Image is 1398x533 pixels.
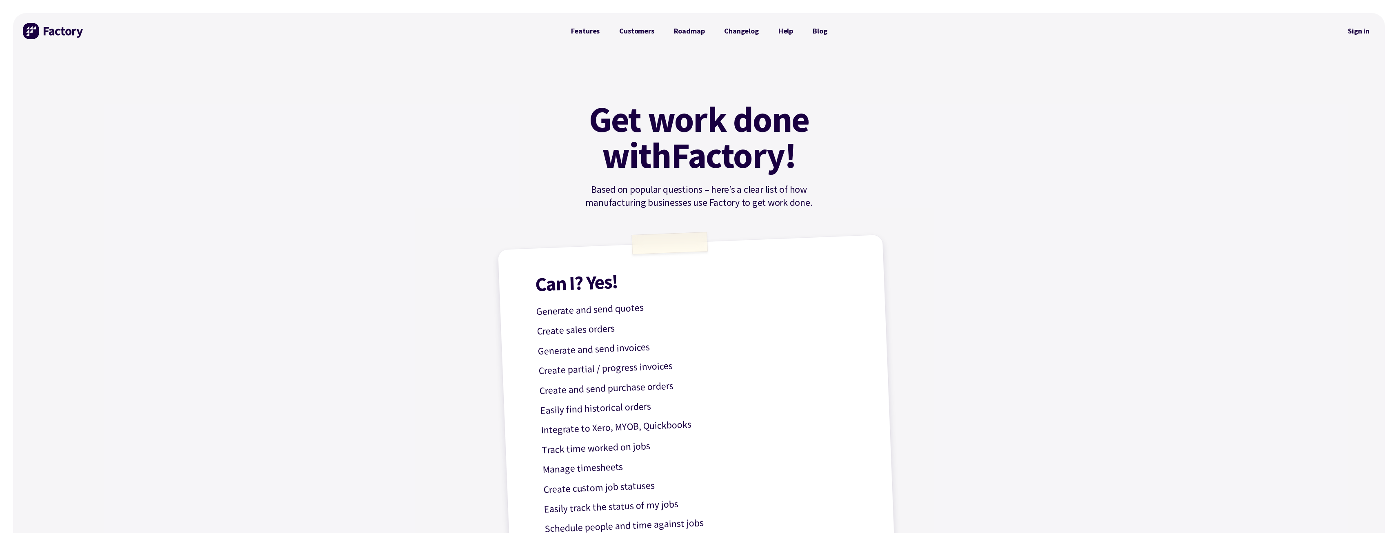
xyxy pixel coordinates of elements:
mark: Factory! [671,137,796,173]
p: Create sales orders [537,311,863,339]
p: Based on popular questions – here’s a clear list of how manufacturing businesses use Factory to g... [561,183,837,209]
p: Easily find historical orders [540,390,866,419]
p: Generate and send invoices [538,331,864,359]
img: Factory [23,23,84,39]
nav: Secondary Navigation [1342,22,1375,40]
p: Create custom job statuses [543,469,869,497]
p: Track time worked on jobs [541,429,867,458]
a: Customers [609,23,664,39]
a: Roadmap [664,23,715,39]
a: Help [769,23,803,39]
nav: Primary Navigation [561,23,837,39]
p: Create partial / progress invoices [538,350,865,379]
p: Generate and send quotes [536,291,862,320]
iframe: Chat Widget [1357,494,1398,533]
p: Manage timesheets [542,449,868,478]
p: Easily track the status of my jobs [544,489,870,517]
a: Features [561,23,610,39]
h1: Can I? Yes! [535,262,861,294]
a: Changelog [714,23,768,39]
h1: Get work done with [577,101,822,173]
p: Create and send purchase orders [539,370,865,399]
p: Integrate to Xero, MYOB, Quickbooks [540,410,867,438]
a: Blog [803,23,837,39]
a: Sign in [1342,22,1375,40]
